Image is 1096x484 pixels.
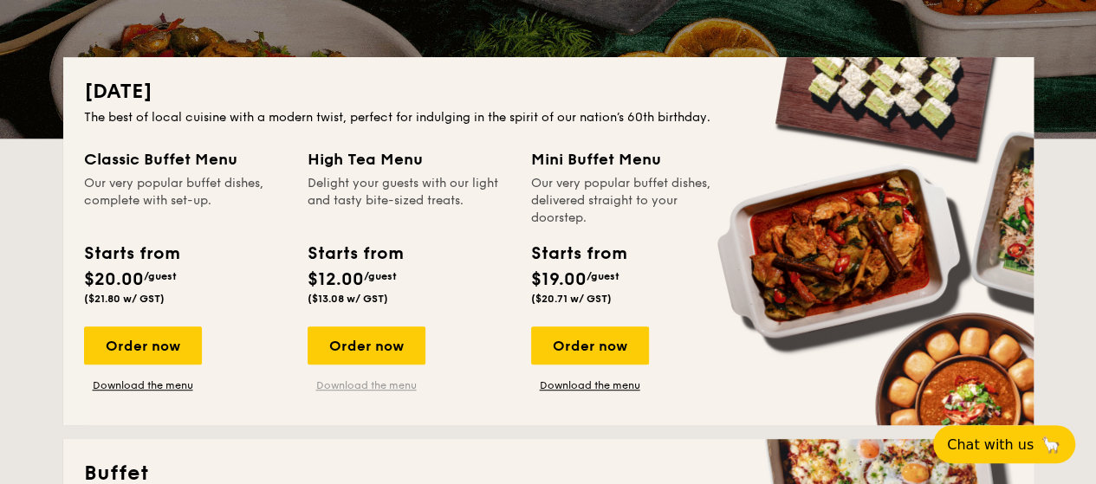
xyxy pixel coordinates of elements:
div: Classic Buffet Menu [84,147,287,171]
span: 🦙 [1041,435,1061,455]
h2: [DATE] [84,78,1013,106]
span: /guest [144,270,177,282]
div: The best of local cuisine with a modern twist, perfect for indulging in the spirit of our nation’... [84,109,1013,126]
div: Order now [531,326,649,365]
span: $20.00 [84,269,144,290]
span: $12.00 [308,269,364,290]
span: /guest [364,270,397,282]
div: Starts from [308,241,402,267]
div: Our very popular buffet dishes, delivered straight to your doorstep. [531,175,734,227]
div: High Tea Menu [308,147,510,171]
a: Download the menu [308,378,425,392]
span: Chat with us [947,436,1034,453]
span: ($13.08 w/ GST) [308,293,388,305]
div: Our very popular buffet dishes, complete with set-up. [84,175,287,227]
span: ($20.71 w/ GST) [531,293,612,305]
div: Starts from [84,241,178,267]
div: Order now [308,326,425,365]
span: ($21.80 w/ GST) [84,293,165,305]
span: $19.00 [531,269,587,290]
div: Order now [84,326,202,365]
div: Delight your guests with our light and tasty bite-sized treats. [308,175,510,227]
span: /guest [587,270,619,282]
button: Chat with us🦙 [933,425,1075,463]
div: Starts from [531,241,626,267]
div: Mini Buffet Menu [531,147,734,171]
a: Download the menu [531,378,649,392]
a: Download the menu [84,378,202,392]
